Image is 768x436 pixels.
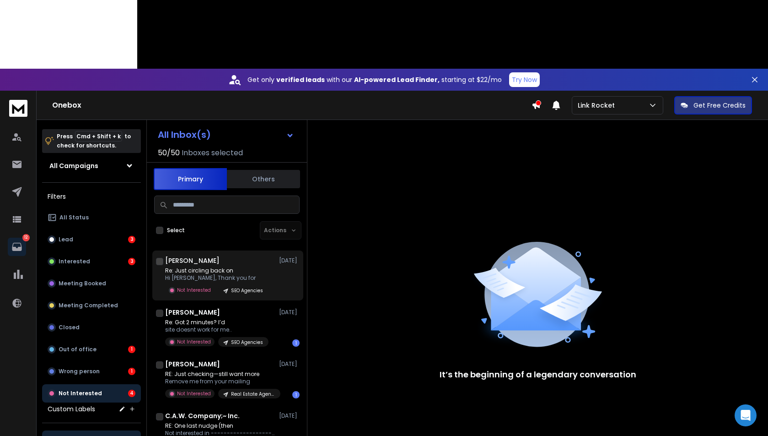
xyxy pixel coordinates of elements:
strong: AI-powered Lead Finder, [354,75,440,84]
button: Out of office1 [42,340,141,359]
h1: All Inbox(s) [158,130,211,139]
h1: [PERSON_NAME] [165,256,220,265]
p: Press to check for shortcuts. [57,132,131,150]
p: [DATE] [279,412,300,420]
div: 3 [128,258,135,265]
button: All Status [42,208,141,227]
p: Meeting Booked [59,280,106,287]
button: Meeting Completed [42,296,141,315]
button: Others [227,169,300,189]
p: SEO Agencies [231,339,263,346]
p: SEO Agencies [231,287,263,294]
p: Not Interested [177,287,211,294]
p: Closed [59,324,80,331]
p: Re: Just circling back on [165,267,269,274]
p: Try Now [512,75,537,84]
p: [DATE] [279,257,300,264]
p: Lead [59,236,73,243]
p: Get only with our starting at $22/mo [247,75,502,84]
p: RE: One last nudge (then [165,422,275,430]
button: Get Free Credits [674,96,752,114]
h1: [PERSON_NAME] [165,360,220,369]
p: 12 [22,234,30,241]
p: site doesnt work for me.. [165,326,269,333]
p: [DATE] [279,360,300,368]
p: Link Rocket [578,101,618,110]
button: Primary [154,168,227,190]
div: Open Intercom Messenger [735,404,757,426]
p: Wrong person [59,368,100,375]
button: All Inbox(s) [150,125,301,144]
p: Not Interested [177,338,211,345]
p: Interested [59,258,90,265]
button: Closed [42,318,141,337]
strong: verified leads [276,75,325,84]
h1: C.A.W. Company;~ Inc. [165,411,240,420]
div: 1 [128,346,135,353]
p: It’s the beginning of a legendary conversation [440,368,636,381]
button: Lead3 [42,230,141,249]
label: Select [167,227,185,234]
h3: Custom Labels [48,404,95,414]
button: Interested3 [42,252,141,271]
span: Cmd + Shift + k [75,131,122,142]
p: Re: Got 2 minutes? I’d [165,319,269,326]
p: Real Estate Agents [231,391,275,398]
button: Meeting Booked [42,274,141,293]
p: Meeting Completed [59,302,118,309]
p: RE: Just checking—still want more [165,371,275,378]
p: Not Interested [177,390,211,397]
button: All Campaigns [42,157,141,175]
div: 4 [128,390,135,397]
div: 1 [128,368,135,375]
h1: Onebox [52,100,532,111]
div: 1 [292,339,300,347]
p: Get Free Credits [693,101,746,110]
img: logo [9,100,27,117]
h3: Inboxes selected [182,147,243,158]
h1: [PERSON_NAME] [165,308,220,317]
div: 1 [292,391,300,398]
div: 3 [128,236,135,243]
p: Hi [PERSON_NAME], Thank you for [165,274,269,282]
span: 50 / 50 [158,147,180,158]
p: Remove me from your mailing [165,378,275,385]
p: Out of office [59,346,97,353]
a: 12 [8,238,26,256]
button: Not Interested4 [42,384,141,403]
button: Try Now [509,72,540,87]
button: Wrong person1 [42,362,141,381]
h1: All Campaigns [49,161,98,170]
p: Not Interested [59,390,102,397]
p: All Status [59,214,89,221]
h3: Filters [42,190,141,203]
p: [DATE] [279,309,300,316]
